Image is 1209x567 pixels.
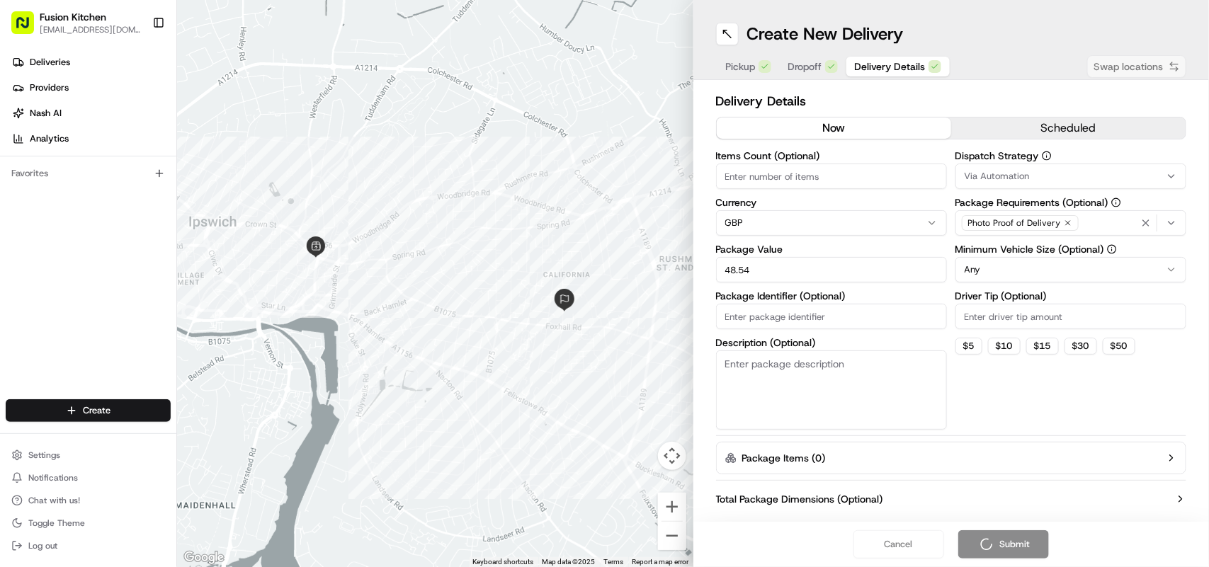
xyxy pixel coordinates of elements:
[127,219,161,231] span: 1:13 PM
[1103,338,1135,355] button: $50
[716,91,1187,111] h2: Delivery Details
[28,517,85,529] span: Toggle Theme
[6,468,171,488] button: Notifications
[1065,338,1097,355] button: $30
[181,549,227,567] a: Open this area in Google Maps (opens a new window)
[6,513,171,533] button: Toggle Theme
[658,522,686,550] button: Zoom out
[28,495,80,506] span: Chat with us!
[717,118,951,139] button: now
[120,318,131,329] div: 💻
[951,118,1186,139] button: scheduled
[658,493,686,521] button: Zoom in
[716,244,947,254] label: Package Value
[855,59,926,74] span: Delivery Details
[141,351,171,362] span: Pylon
[716,151,947,161] label: Items Count (Optional)
[28,472,78,483] span: Notifications
[64,135,232,149] div: Start new chat
[716,338,947,348] label: Description (Optional)
[6,445,171,465] button: Settings
[716,492,883,506] label: Total Package Dimensions (Optional)
[604,558,624,566] a: Terms (opens in new tab)
[988,338,1021,355] button: $10
[30,81,69,94] span: Providers
[14,184,95,195] div: Past conversations
[1107,244,1117,254] button: Minimum Vehicle Size (Optional)
[1111,197,1121,207] button: Package Requirements (Optional)
[8,311,114,336] a: 📗Knowledge Base
[191,258,195,269] span: •
[64,149,195,161] div: We're available if you need us!
[6,102,176,125] a: Nash AI
[788,59,822,74] span: Dropoff
[716,197,947,207] label: Currency
[114,311,233,336] a: 💻API Documentation
[14,206,37,229] img: Klarizel Pensader
[716,442,1187,474] button: Package Items (0)
[28,316,108,331] span: Knowledge Base
[965,170,1030,183] span: Via Automation
[716,164,947,189] input: Enter number of items
[134,316,227,331] span: API Documentation
[14,318,25,329] div: 📗
[14,57,258,79] p: Welcome 👋
[28,449,60,461] span: Settings
[658,442,686,470] button: Map camera controls
[30,132,69,145] span: Analytics
[716,492,1187,506] button: Total Package Dimensions (Optional)
[120,219,125,231] span: •
[28,258,40,270] img: 1736555255976-a54dd68f-1ca7-489b-9aae-adbdc363a1c4
[40,10,106,24] button: Fusion Kitchen
[742,451,826,465] label: Package Items ( 0 )
[40,24,141,35] button: [EMAIL_ADDRESS][DOMAIN_NAME]
[955,244,1186,254] label: Minimum Vehicle Size (Optional)
[955,210,1186,236] button: Photo Proof of Delivery
[6,491,171,510] button: Chat with us!
[100,350,171,362] a: Powered byPylon
[955,164,1186,189] button: Via Automation
[968,217,1061,229] span: Photo Proof of Delivery
[1042,151,1052,161] button: Dispatch Strategy
[6,76,176,99] a: Providers
[6,399,171,422] button: Create
[37,91,234,106] input: Clear
[6,162,171,185] div: Favorites
[28,220,40,231] img: 1736555255976-a54dd68f-1ca7-489b-9aae-adbdc363a1c4
[220,181,258,198] button: See all
[181,549,227,567] img: Google
[473,557,534,567] button: Keyboard shortcuts
[543,558,596,566] span: Map data ©2025
[1026,338,1059,355] button: $15
[955,291,1186,301] label: Driver Tip (Optional)
[30,56,70,69] span: Deliveries
[716,291,947,301] label: Package Identifier (Optional)
[955,151,1186,161] label: Dispatch Strategy
[30,107,62,120] span: Nash AI
[83,404,110,417] span: Create
[30,135,55,161] img: 1724597045416-56b7ee45-8013-43a0-a6f9-03cb97ddad50
[632,558,689,566] a: Report a map error
[6,536,171,556] button: Log out
[44,219,117,231] span: Klarizel Pensader
[14,135,40,161] img: 1736555255976-a54dd68f-1ca7-489b-9aae-adbdc363a1c4
[747,23,904,45] h1: Create New Delivery
[241,139,258,156] button: Start new chat
[28,540,57,551] span: Log out
[6,6,147,40] button: Fusion Kitchen[EMAIL_ADDRESS][DOMAIN_NAME]
[955,304,1186,329] input: Enter driver tip amount
[726,59,756,74] span: Pickup
[955,338,982,355] button: $5
[6,51,176,74] a: Deliveries
[955,197,1186,207] label: Package Requirements (Optional)
[6,127,176,150] a: Analytics
[44,258,188,269] span: [PERSON_NAME] [PERSON_NAME]
[14,14,42,42] img: Nash
[716,304,947,329] input: Enter package identifier
[14,244,37,267] img: Joana Marie Avellanoza
[198,258,227,269] span: [DATE]
[716,257,947,282] input: Enter package value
